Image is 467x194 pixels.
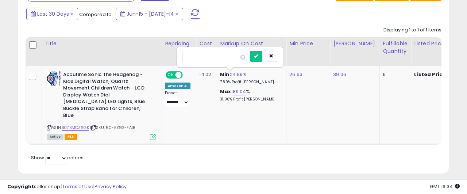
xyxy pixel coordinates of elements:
th: The percentage added to the cost of goods (COGS) that forms the calculator for Min & Max prices. [217,37,286,66]
div: Min Price [289,40,327,47]
a: 14.99 [231,71,243,78]
div: Fulfillable Quantity [383,40,408,55]
p: 7.89% Profit [PERSON_NAME] [220,80,281,85]
b: Accutime Sonic The Hedgehog - Kids Digital Watch, Quartz Movement Children Watch - LCD Display Wa... [63,71,152,121]
span: OFF [182,72,193,78]
a: 89.04 [233,88,246,95]
div: Repricing [165,40,193,47]
a: 14.02 [199,71,211,78]
button: Jun-15 - [DATE]-14 [116,8,183,20]
div: % [220,88,281,102]
a: B07BMCZ6GK [62,125,89,131]
div: ASIN: [47,71,156,139]
span: Show: entries [31,154,84,161]
span: 2025-08-14 16:34 GMT [430,183,460,190]
span: All listings currently available for purchase on Amazon [47,134,63,140]
div: Cost [199,40,214,47]
a: 39.06 [333,71,346,78]
div: % [220,71,281,85]
span: Jun-15 - [DATE]-14 [127,10,174,18]
div: seller snap | | [7,183,127,190]
a: 26.63 [289,71,302,78]
a: Terms of Use [62,183,93,190]
div: 6 [383,71,405,78]
b: Max: [220,88,233,95]
div: Displaying 1 to 1 of 1 items [383,27,441,34]
span: ON [166,72,175,78]
b: Min: [220,71,231,78]
div: [PERSON_NAME] [333,40,377,47]
span: FBA [65,134,77,140]
div: Markup on Cost [220,40,283,47]
div: Amazon AI [165,83,190,89]
div: Title [45,40,159,47]
strong: Copyright [7,183,34,190]
img: 51tdDpsuQcL._SL40_.jpg [47,71,61,86]
p: 31.96% Profit [PERSON_NAME] [220,97,281,102]
span: Compared to: [79,11,113,18]
div: Preset: [165,91,190,107]
span: Last 30 Days [37,10,69,18]
a: Privacy Policy [94,183,127,190]
span: | SKU: 6C-EZ92-FAIB [90,125,135,130]
button: Last 30 Days [26,8,78,20]
b: Listed Price: [414,71,447,78]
